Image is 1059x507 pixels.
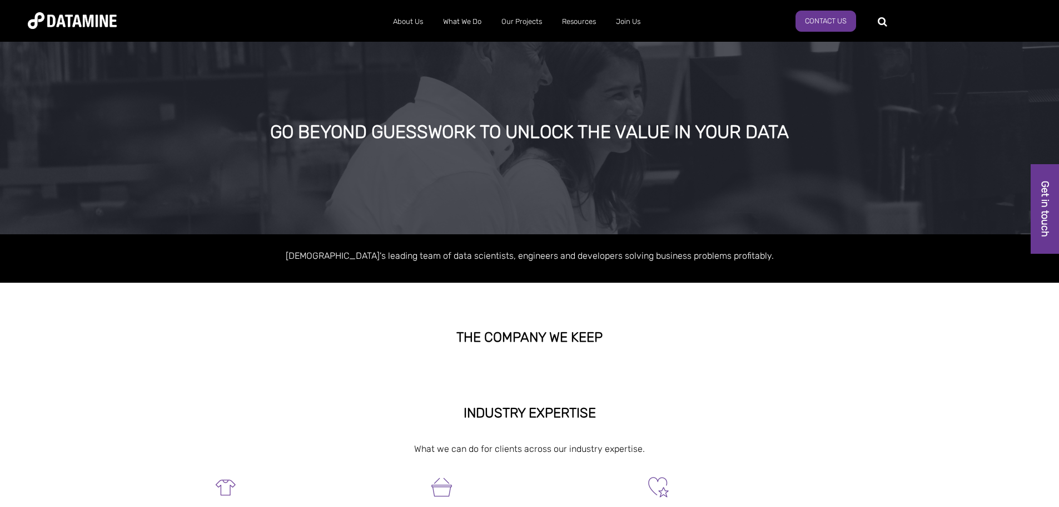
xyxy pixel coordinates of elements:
[552,7,606,36] a: Resources
[213,248,847,263] p: [DEMOGRAPHIC_DATA]'s leading team of data scientists, engineers and developers solving business p...
[606,7,650,36] a: Join Us
[433,7,491,36] a: What We Do
[28,12,117,29] img: Datamine
[464,405,596,421] strong: INDUSTRY EXPERTISE
[1031,164,1059,254] a: Get in touch
[646,475,671,500] img: Not For Profit
[429,475,454,500] img: FMCG
[213,475,238,500] img: Retail-1
[456,329,603,345] strong: THE COMPANY WE KEEP
[120,122,939,142] div: GO BEYOND GUESSWORK TO UNLOCK THE VALUE IN YOUR DATA
[491,7,552,36] a: Our Projects
[414,444,645,454] span: What we can do for clients across our industry expertise.
[796,11,856,32] a: Contact Us
[383,7,433,36] a: About Us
